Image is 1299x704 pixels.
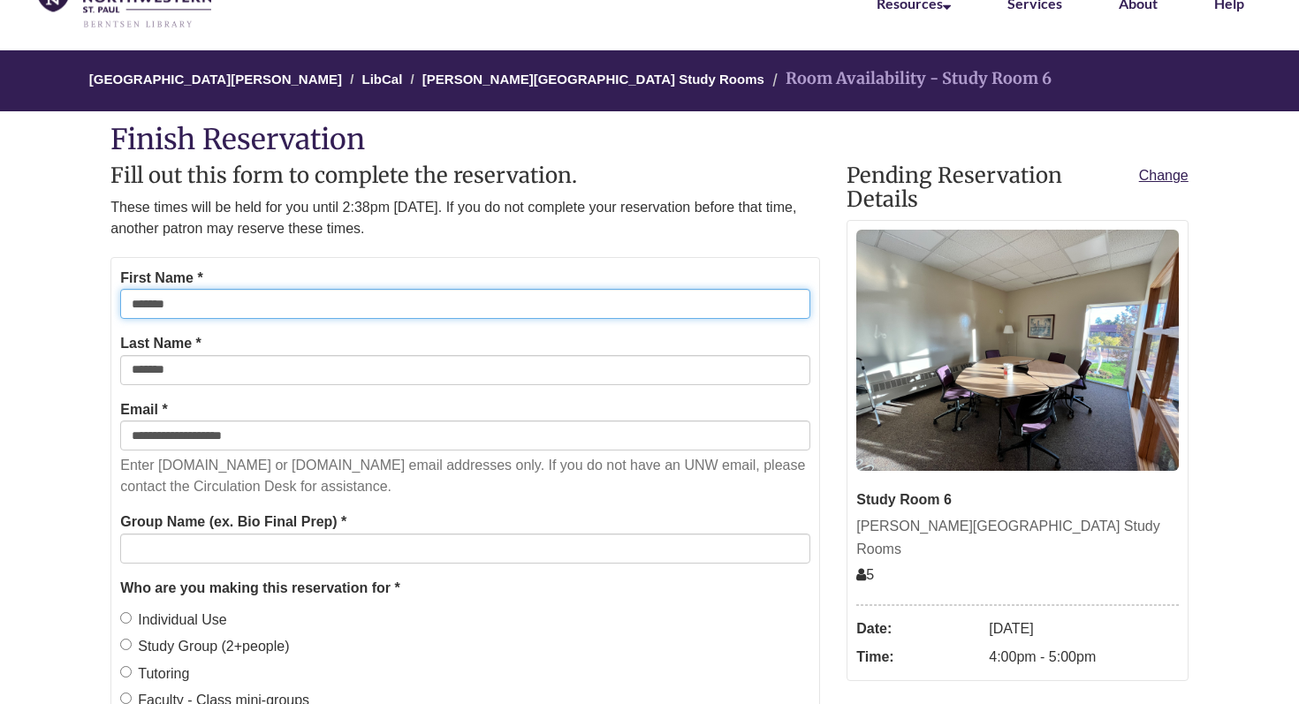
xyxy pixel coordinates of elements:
div: [PERSON_NAME][GEOGRAPHIC_DATA] Study Rooms [856,515,1179,560]
label: Last Name * [120,332,201,355]
nav: Breadcrumb [110,50,1189,111]
a: LibCal [362,72,403,87]
input: Study Group (2+people) [120,639,132,650]
dd: 4:00pm - 5:00pm [989,643,1179,671]
h2: Fill out this form to complete the reservation. [110,164,820,187]
input: Faculty - Class mini-groups [120,693,132,704]
input: Individual Use [120,612,132,624]
label: First Name * [120,267,202,290]
span: The capacity of this space [856,567,874,582]
p: Enter [DOMAIN_NAME] or [DOMAIN_NAME] email addresses only. If you do not have an UNW email, pleas... [120,455,810,497]
h2: Pending Reservation Details [847,164,1189,211]
img: Study Room 6 [856,230,1179,471]
dt: Time: [856,643,980,671]
a: Change [1139,164,1189,187]
a: [GEOGRAPHIC_DATA][PERSON_NAME] [89,72,342,87]
label: Tutoring [120,662,189,685]
label: Group Name (ex. Bio Final Prep) * [120,511,346,534]
h1: Finish Reservation [110,125,1189,155]
legend: Who are you making this reservation for * [120,577,810,600]
li: Room Availability - Study Room 6 [768,66,1052,92]
p: These times will be held for you until 2:38pm [DATE]. If you do not complete your reservation bef... [110,197,820,239]
a: [PERSON_NAME][GEOGRAPHIC_DATA] Study Rooms [422,72,764,87]
dt: Date: [856,615,980,643]
label: Individual Use [120,609,227,632]
dd: [DATE] [989,615,1179,643]
div: Study Room 6 [856,488,1179,511]
label: Email * [120,398,167,421]
input: Tutoring [120,666,132,678]
label: Study Group (2+people) [120,635,289,658]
